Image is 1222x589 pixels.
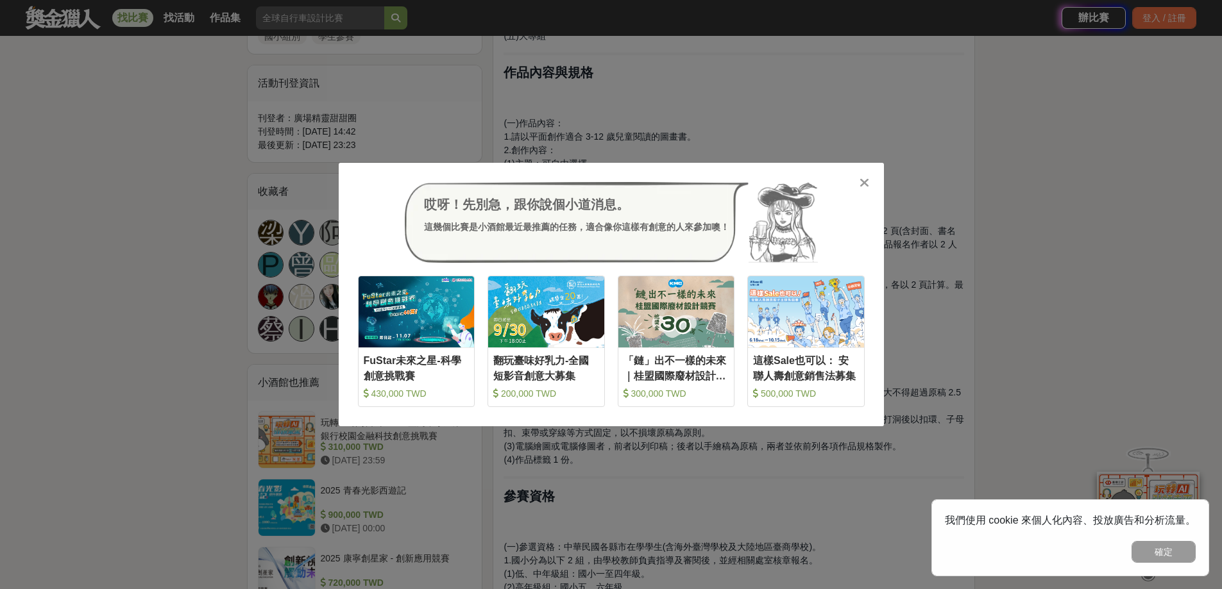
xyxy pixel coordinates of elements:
img: Cover Image [748,276,864,347]
button: 確定 [1132,541,1196,563]
div: 這幾個比賽是小酒館最近最推薦的任務，適合像你這樣有創意的人來參加噢！ [424,220,729,234]
a: Cover ImageFuStar未來之星-科學創意挑戰賽 430,000 TWD [358,276,475,407]
div: 430,000 TWD [364,387,470,400]
a: Cover Image翻玩臺味好乳力-全國短影音創意大募集 200,000 TWD [488,276,605,407]
a: Cover Image這樣Sale也可以： 安聯人壽創意銷售法募集 500,000 TWD [747,276,865,407]
div: 200,000 TWD [493,387,599,400]
img: Cover Image [488,276,604,347]
div: 這樣Sale也可以： 安聯人壽創意銷售法募集 [753,353,859,382]
span: 我們使用 cookie 來個人化內容、投放廣告和分析流量。 [945,515,1196,526]
div: 哎呀！先別急，跟你說個小道消息。 [424,195,729,214]
img: Cover Image [618,276,734,347]
div: 500,000 TWD [753,387,859,400]
img: Avatar [749,182,818,263]
div: 「鏈」出不一樣的未來｜桂盟國際廢材設計競賽 [624,353,729,382]
div: 翻玩臺味好乳力-全國短影音創意大募集 [493,353,599,382]
img: Cover Image [359,276,475,347]
div: 300,000 TWD [624,387,729,400]
a: Cover Image「鏈」出不一樣的未來｜桂盟國際廢材設計競賽 300,000 TWD [618,276,735,407]
div: FuStar未來之星-科學創意挑戰賽 [364,353,470,382]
